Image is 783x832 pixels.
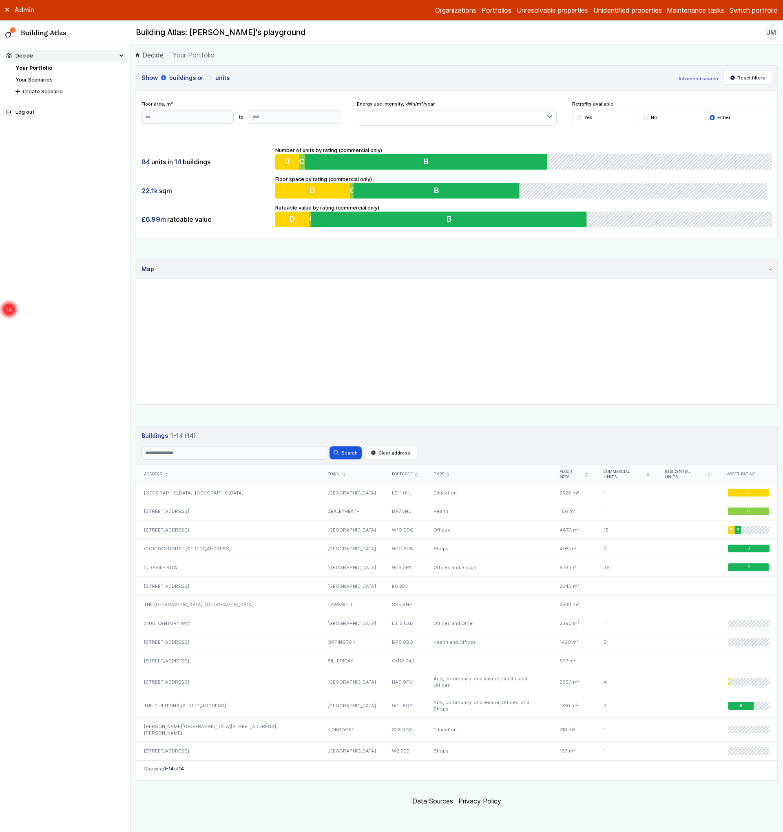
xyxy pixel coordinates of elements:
[727,472,770,477] div: Asset rating
[13,86,126,97] button: Create Scenario
[552,614,596,633] div: 2390 m²
[596,633,657,651] div: 9
[136,483,320,502] div: [GEOGRAPHIC_DATA], [GEOGRAPHIC_DATA]
[142,215,166,224] span: £6.99m
[136,483,777,502] a: [GEOGRAPHIC_DATA], [GEOGRAPHIC_DATA][GEOGRAPHIC_DATA]LS11 0HUEducation2520 m²1D
[15,77,53,83] a: Your Scenarios
[552,483,596,502] div: 2520 m²
[320,521,384,539] div: [GEOGRAPHIC_DATA]
[136,502,777,521] a: [STREET_ADDRESS]BEXLEYHEATHDA7 5HLHealth166 m²1C
[572,101,772,107] span: Retrofits available
[5,27,16,38] img: main-0bbd2752.svg
[142,212,270,227] div: rateable value
[384,483,426,502] div: LS11 0HU
[596,614,657,633] div: 11
[351,183,354,199] button: C
[552,558,596,577] div: 878 m²
[320,558,384,577] div: [GEOGRAPHIC_DATA]
[320,651,384,670] div: BILLERICAY
[747,509,750,514] span: C
[136,670,777,694] a: [STREET_ADDRESS][GEOGRAPHIC_DATA]HA9 9FXArts, community, and leisure, Health, and Offices2650 m²4D
[552,521,596,539] div: 4670 m²
[458,797,501,805] a: Privacy Policy
[424,157,429,167] span: B
[354,183,522,199] button: B
[136,742,320,760] div: [STREET_ADDRESS]
[560,469,588,480] div: Floor area
[426,521,552,539] div: Offices
[748,565,750,570] span: B
[136,694,777,718] a: THE CHILTERNS [STREET_ADDRESS][GEOGRAPHIC_DATA]W1U 5QYArts, community, and leisure, Offices, and ...
[310,214,315,224] span: C
[384,595,426,614] div: SS5 4NZ
[426,483,552,502] div: Education
[552,595,596,614] div: 2530 m²
[384,614,426,633] div: LS15 8ZB
[290,214,295,224] span: D
[136,614,320,633] div: 2100, CENTURY WAY
[174,157,181,166] span: 14
[384,718,426,742] div: SE3 9GX
[552,718,596,742] div: 710 m²
[596,521,657,539] div: 15
[164,766,174,772] span: 1-14
[351,185,356,195] span: C
[728,679,729,684] span: D
[667,5,724,15] a: Maintenance tasks
[678,75,718,82] button: Advanced search
[142,183,270,199] div: sqm
[311,212,587,227] button: B
[136,595,777,614] a: THE [GEOGRAPHIC_DATA], [GEOGRAPHIC_DATA]HAWKWELLSS5 4NZ2530 m²
[384,633,426,651] div: BR6 6BG
[275,212,309,227] button: D
[136,742,777,760] a: [STREET_ADDRESS][GEOGRAPHIC_DATA]W2 5ESShops193 m²1
[596,483,657,502] div: 1
[747,490,750,495] span: D
[426,694,552,718] div: Arts, community, and leisure, Offices, and Shops
[552,633,596,651] div: 1420 m²
[142,101,341,124] div: Floor area, m²
[384,502,426,521] div: DA7 5HL
[320,577,384,596] div: [GEOGRAPHIC_DATA]
[320,718,384,742] div: KIDBROOKE
[552,651,596,670] div: 597 m²
[739,703,742,708] span: B
[142,431,772,440] h3: Buildings
[412,797,453,805] a: Data Sources
[305,154,548,170] button: B
[284,157,290,167] span: D
[320,633,384,651] div: ORPINGTON
[357,101,557,126] div: Energy use intensity, kWh/m²/year
[434,472,544,477] div: Type
[482,5,511,15] a: Portfolios
[4,106,126,118] button: Log out
[596,670,657,694] div: 4
[136,50,164,60] a: Decide
[552,694,596,718] div: 1730 m²
[136,651,777,670] a: [STREET_ADDRESS]BILLERICAYCM12 9AJ597 m²
[765,26,778,39] button: JM
[136,521,777,539] a: [STREET_ADDRESS][GEOGRAPHIC_DATA]W1G 9DQOffices4670 m²15DB
[136,651,320,670] div: [STREET_ADDRESS]
[426,539,552,558] div: Shops
[596,718,657,742] div: 1
[142,154,270,170] div: units in buildings
[320,694,384,718] div: [GEOGRAPHIC_DATA]
[436,185,441,195] span: B
[136,633,777,651] a: [STREET_ADDRESS]ORPINGTONBR6 6BGHealth and Offices1420 m²9
[384,521,426,539] div: W1G 9DQ
[596,742,657,760] div: 1
[170,431,196,440] span: 1-14 (14)
[136,558,320,577] div: 2, SAVILE ROW
[320,742,384,760] div: [GEOGRAPHIC_DATA]
[723,71,772,85] button: Reset filters
[767,27,776,37] span: JM
[737,527,739,533] span: B
[552,742,596,760] div: 193 m²
[596,558,657,577] div: 36
[426,742,552,760] div: Shops
[320,539,384,558] div: [GEOGRAPHIC_DATA]
[136,595,320,614] div: THE [GEOGRAPHIC_DATA], [GEOGRAPHIC_DATA]
[552,577,596,596] div: 2540 m²
[384,670,426,694] div: HA9 9FX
